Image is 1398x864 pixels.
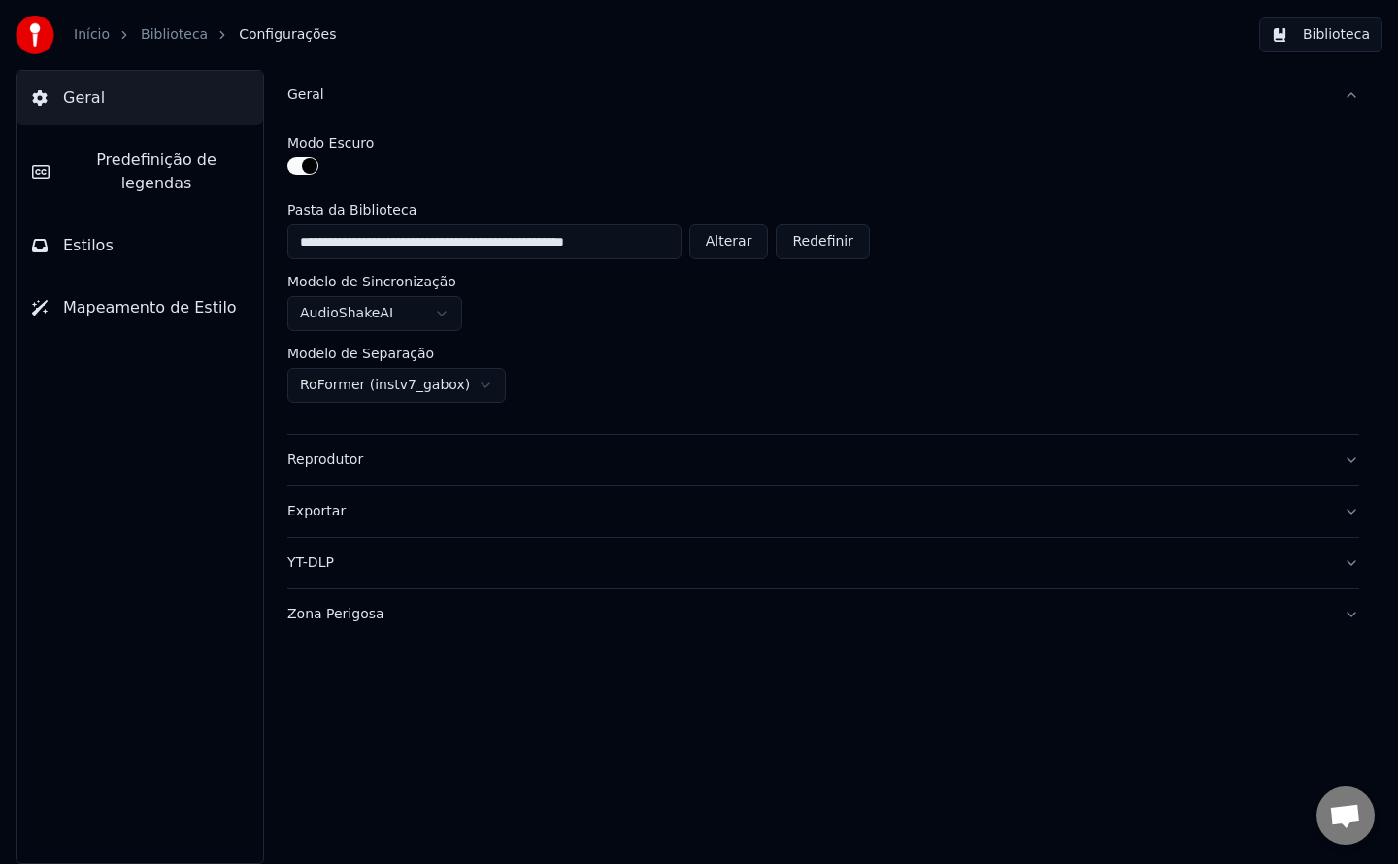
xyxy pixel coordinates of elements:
nav: breadcrumb [74,25,336,45]
span: Configurações [239,25,336,45]
span: Estilos [63,234,114,257]
button: Mapeamento de Estilo [17,281,263,335]
a: Biblioteca [141,25,208,45]
label: Modelo de Separação [287,347,434,360]
div: Zona Perigosa [287,605,1328,624]
button: YT-DLP [287,538,1359,588]
label: Modo Escuro [287,136,374,150]
button: Exportar [287,486,1359,537]
a: Open chat [1316,786,1375,845]
button: Zona Perigosa [287,589,1359,640]
label: Modelo de Sincronização [287,275,456,288]
button: Biblioteca [1259,17,1382,52]
div: Exportar [287,502,1328,521]
button: Alterar [689,224,769,259]
span: Predefinição de legendas [65,149,248,195]
div: YT-DLP [287,553,1328,573]
div: Geral [287,85,1328,105]
button: Reprodutor [287,435,1359,485]
span: Geral [63,86,105,110]
button: Redefinir [776,224,870,259]
span: Mapeamento de Estilo [63,296,237,319]
label: Pasta da Biblioteca [287,203,870,216]
div: Geral [287,120,1359,434]
button: Geral [17,71,263,125]
div: Reprodutor [287,450,1328,470]
a: Início [74,25,110,45]
button: Estilos [17,218,263,273]
button: Predefinição de legendas [17,133,263,211]
img: youka [16,16,54,54]
button: Geral [287,70,1359,120]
